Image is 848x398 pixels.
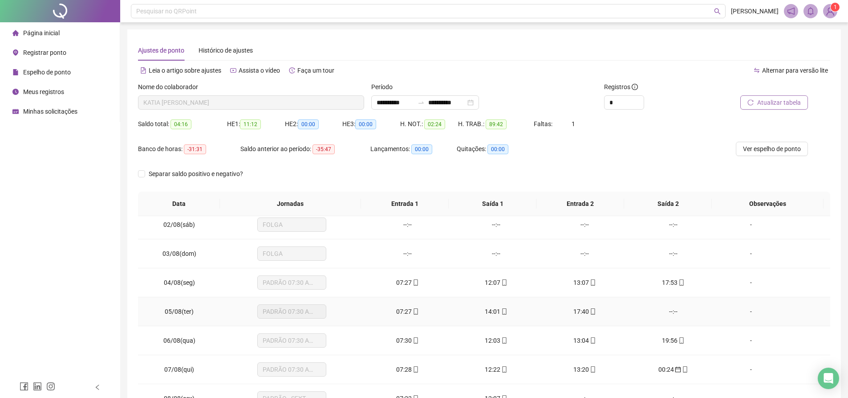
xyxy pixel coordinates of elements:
[138,192,220,216] th: Data
[370,144,457,154] div: Lançamentos:
[424,119,445,129] span: 02:24
[824,4,837,18] img: 84381
[140,67,146,74] span: file-text
[725,278,777,287] div: -
[33,382,42,391] span: linkedin
[240,119,261,129] span: 11:12
[714,8,721,15] span: search
[459,336,533,345] div: 12:03
[589,337,596,344] span: mobile
[164,366,194,373] span: 07/08(qui)
[681,366,688,373] span: mobile
[138,119,227,129] div: Saldo total:
[312,144,335,154] span: -35:47
[361,192,449,216] th: Entrada 1
[342,119,400,129] div: HE 3:
[418,99,425,106] span: to
[400,119,458,129] div: H. NOT.:
[572,120,575,127] span: 1
[412,308,419,315] span: mobile
[500,337,507,344] span: mobile
[370,249,445,258] div: --:--
[412,366,419,373] span: mobile
[725,365,777,374] div: -
[725,336,777,345] div: -
[285,119,343,129] div: HE 2:
[289,67,295,74] span: history
[412,279,419,286] span: mobile
[12,49,19,56] span: environment
[23,69,71,76] span: Espelho de ponto
[807,7,815,15] span: bell
[355,119,376,129] span: 00:00
[184,144,206,154] span: -31:31
[145,169,247,179] span: Separar saldo positivo e negativo?
[636,307,710,316] div: --:--
[370,220,445,230] div: --:--
[459,307,533,316] div: 14:01
[725,220,777,230] div: -
[548,336,622,345] div: 13:04
[747,99,754,106] span: reload
[143,96,359,109] span: KATIA LUCY DE FREITAS BASILIO
[12,30,19,36] span: home
[725,249,777,258] div: -
[536,192,624,216] th: Entrada 2
[164,279,195,286] span: 04/08(seg)
[712,192,824,216] th: Observações
[220,192,361,216] th: Jornadas
[230,67,236,74] span: youtube
[762,67,828,74] span: Alternar para versão lite
[149,67,221,74] span: Leia o artigo sobre ajustes
[719,199,816,209] span: Observações
[370,336,445,345] div: 07:30
[500,366,507,373] span: mobile
[12,89,19,95] span: clock-circle
[834,4,837,10] span: 1
[412,337,419,344] span: mobile
[548,220,622,230] div: --:--
[199,47,253,54] span: Histórico de ajustes
[370,307,445,316] div: 07:27
[46,382,55,391] span: instagram
[548,307,622,316] div: 17:40
[263,363,321,376] span: PADRÃO 07:30 AS 17:30
[165,308,194,315] span: 05/08(ter)
[500,279,507,286] span: mobile
[370,278,445,287] div: 07:27
[23,88,64,95] span: Meus registros
[636,365,710,374] div: 00:24
[12,69,19,75] span: file
[370,365,445,374] div: 07:28
[604,82,638,92] span: Registros
[94,384,101,390] span: left
[743,144,801,154] span: Ver espelho de ponto
[486,119,507,129] span: 89:42
[23,108,77,115] span: Minhas solicitações
[371,82,398,92] label: Período
[240,144,370,154] div: Saldo anterior ao período:
[787,7,795,15] span: notification
[418,99,425,106] span: swap-right
[725,307,777,316] div: -
[263,334,321,347] span: PADRÃO 07:30 AS 17:30
[449,192,536,216] th: Saída 1
[227,119,285,129] div: HE 1:
[163,221,195,228] span: 02/08(sáb)
[674,366,681,373] span: calendar
[636,249,710,258] div: --:--
[411,144,432,154] span: 00:00
[458,119,534,129] div: H. TRAB.:
[831,3,840,12] sup: Atualize o seu contato no menu Meus Dados
[263,276,321,289] span: PADRÃO 07:30 AS 17:30
[736,142,808,156] button: Ver espelho de ponto
[487,144,508,154] span: 00:00
[138,144,240,154] div: Banco de horas:
[170,119,191,129] span: 04:16
[162,250,196,257] span: 03/08(dom)
[457,144,543,154] div: Quitações:
[678,337,685,344] span: mobile
[731,6,779,16] span: [PERSON_NAME]
[12,108,19,115] span: schedule
[624,192,712,216] th: Saída 2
